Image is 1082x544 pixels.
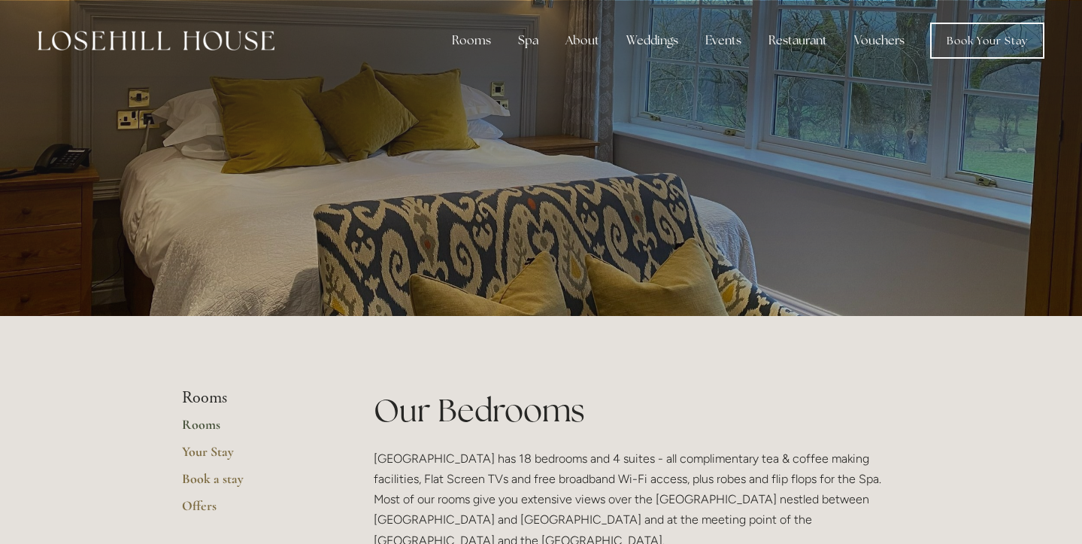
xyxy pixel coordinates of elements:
[693,26,753,56] div: Events
[553,26,611,56] div: About
[506,26,550,56] div: Spa
[614,26,690,56] div: Weddings
[182,443,326,470] a: Your Stay
[38,31,274,50] img: Losehill House
[182,416,326,443] a: Rooms
[842,26,917,56] a: Vouchers
[182,497,326,524] a: Offers
[182,388,326,408] li: Rooms
[756,26,839,56] div: Restaurant
[440,26,503,56] div: Rooms
[374,388,901,433] h1: Our Bedrooms
[930,23,1044,59] a: Book Your Stay
[182,470,326,497] a: Book a stay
